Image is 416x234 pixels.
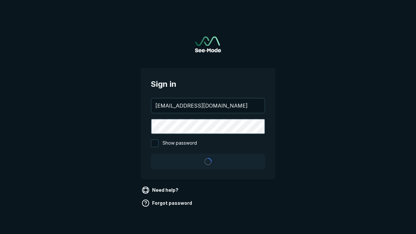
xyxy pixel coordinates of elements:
img: See-Mode Logo [195,36,221,52]
a: Need help? [140,185,181,195]
a: Forgot password [140,198,195,208]
span: Sign in [151,78,265,90]
input: your@email.com [151,98,265,113]
a: Go to sign in [195,36,221,52]
span: Show password [162,139,197,147]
